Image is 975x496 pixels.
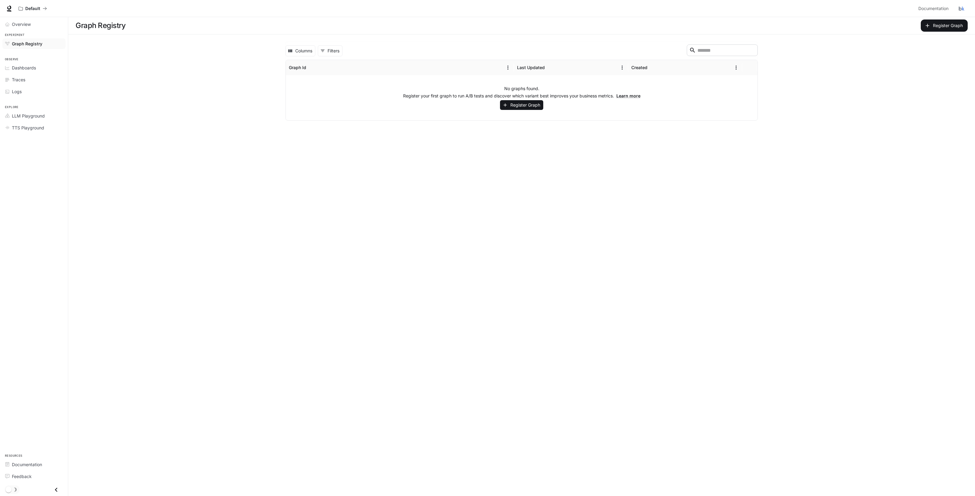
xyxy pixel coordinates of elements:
a: TTS Playground [2,122,66,133]
a: Documentation [2,459,66,470]
p: No graphs found. [504,86,539,92]
div: Graph Id [289,65,306,70]
button: User avatar [955,2,968,15]
button: Register Graph [921,19,968,32]
p: Default [25,6,40,11]
a: Traces [2,74,66,85]
button: Menu [618,63,627,72]
p: Register your first graph to run A/B tests and discover which variant best improves your business... [403,93,640,99]
span: LLM Playground [12,113,45,119]
div: Created [631,65,647,70]
span: Feedback [12,473,32,480]
a: Overview [2,19,66,30]
span: Traces [12,76,25,83]
span: Documentation [12,461,42,468]
span: Dashboards [12,65,36,71]
a: Dashboards [2,62,66,73]
a: Feedback [2,471,66,482]
span: Documentation [918,5,948,12]
span: Dark mode toggle [5,486,12,493]
button: Select columns [285,45,315,56]
span: Logs [12,88,22,95]
button: Menu [732,63,741,72]
a: Learn more [616,93,640,98]
button: Close drawer [49,484,63,496]
span: Graph Registry [12,40,42,47]
div: Last Updated [517,65,545,70]
a: Graph Registry [2,38,66,49]
img: User avatar [957,4,966,13]
button: Sort [307,63,316,72]
button: Menu [503,63,512,72]
button: Sort [648,63,657,72]
button: All workspaces [16,2,50,15]
div: Search [687,44,758,57]
button: Show filters [318,45,342,56]
button: Register Graph [500,100,543,110]
a: Logs [2,86,66,97]
button: Sort [545,63,555,72]
span: Overview [12,21,31,27]
a: LLM Playground [2,111,66,121]
span: TTS Playground [12,125,44,131]
a: Documentation [916,2,953,15]
h1: Graph Registry [76,19,126,32]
